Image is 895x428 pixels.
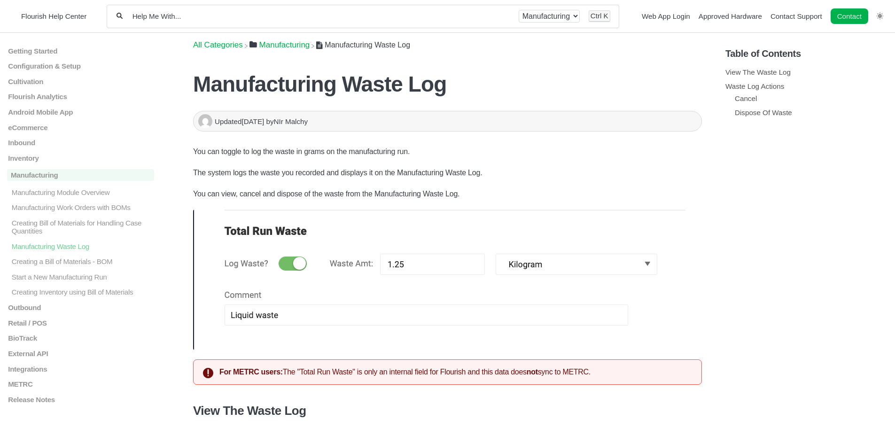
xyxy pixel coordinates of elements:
span: Manufacturing Waste Log [325,41,410,49]
a: Contact [831,8,868,24]
a: Integrations [7,365,154,373]
a: Android Mobile App [7,108,154,116]
a: eCommerce [7,123,154,131]
a: Web App Login navigation item [642,12,690,20]
li: Contact desktop [828,10,871,23]
a: Breadcrumb link to All Categories [193,40,243,49]
span: Updated [215,117,266,125]
a: Inbound [7,139,154,147]
div: The "Total Run Waste" is only an internal field for Flourish and this data does sync to METRC. [193,359,702,385]
span: NIr Malchy [274,117,308,125]
a: Retail / POS [7,319,154,327]
p: The system logs the waste you recorded and displays it on the Manufacturing Waste Log. [193,167,702,179]
h1: Manufacturing Waste Log [193,71,702,97]
a: Cultivation [7,78,154,86]
a: Getting Started [7,47,154,54]
a: Manufacturing Work Orders with BOMs [7,203,154,211]
a: Inventory [7,154,154,162]
p: Manufacturing Module Overview [11,188,154,196]
img: Flourish Help Center Logo [12,10,16,23]
a: Switch dark mode setting [877,12,883,20]
p: Start a New Manufacturing Run [11,273,154,281]
p: Creating Bill of Materials for Handling Case Quantities [11,219,154,235]
a: Flourish Analytics [7,93,154,101]
a: Creating a Bill of Materials - BOM [7,257,154,265]
h3: View The Waste Log [193,404,702,418]
time: [DATE] [241,117,264,125]
a: Outbound [7,303,154,311]
a: Configuration & Setup [7,62,154,70]
input: Help Me With... [132,12,510,21]
a: BioTrack [7,334,154,342]
strong: not [527,368,538,376]
a: Dispose Of Waste [735,109,792,117]
span: by [266,117,308,125]
a: Approved Hardware navigation item [699,12,762,20]
p: You can view, cancel and dispose of the waste from the Manufacturing Waste Log. [193,188,702,200]
a: Manufacturing [7,169,154,181]
h5: Table of Contents [725,48,888,59]
p: Creating a Bill of Materials - BOM [11,257,154,265]
kbd: Ctrl [591,12,602,20]
p: Manufacturing Work Orders with BOMs [11,203,154,211]
span: ​Manufacturing [259,40,310,50]
span: Flourish Help Center [21,12,86,20]
a: Start a New Manufacturing Run [7,273,154,281]
a: Contact Support navigation item [770,12,822,20]
a: View The Waste Log [725,68,791,76]
a: METRC [7,380,154,388]
img: image.png [193,210,686,350]
a: External API [7,350,154,358]
kbd: K [604,12,608,20]
a: Release Notes [7,396,154,404]
strong: For METRC users: [219,368,283,376]
a: Manufacturing Waste Log [7,242,154,250]
a: Creating Inventory using Bill of Materials [7,288,154,296]
span: All Categories [193,40,243,50]
a: Creating Bill of Materials for Handling Case Quantities [7,219,154,235]
a: Flourish Help Center [12,10,86,23]
a: Manufacturing [249,40,310,49]
p: You can toggle to log the waste in grams on the manufacturing run. [193,146,702,158]
p: Creating Inventory using Bill of Materials [11,288,154,296]
a: Waste Log Actions [725,82,784,90]
p: Manufacturing Waste Log [11,242,154,250]
img: NIr Malchy [198,114,212,128]
a: Cancel [735,94,757,102]
a: Manufacturing Module Overview [7,188,154,196]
